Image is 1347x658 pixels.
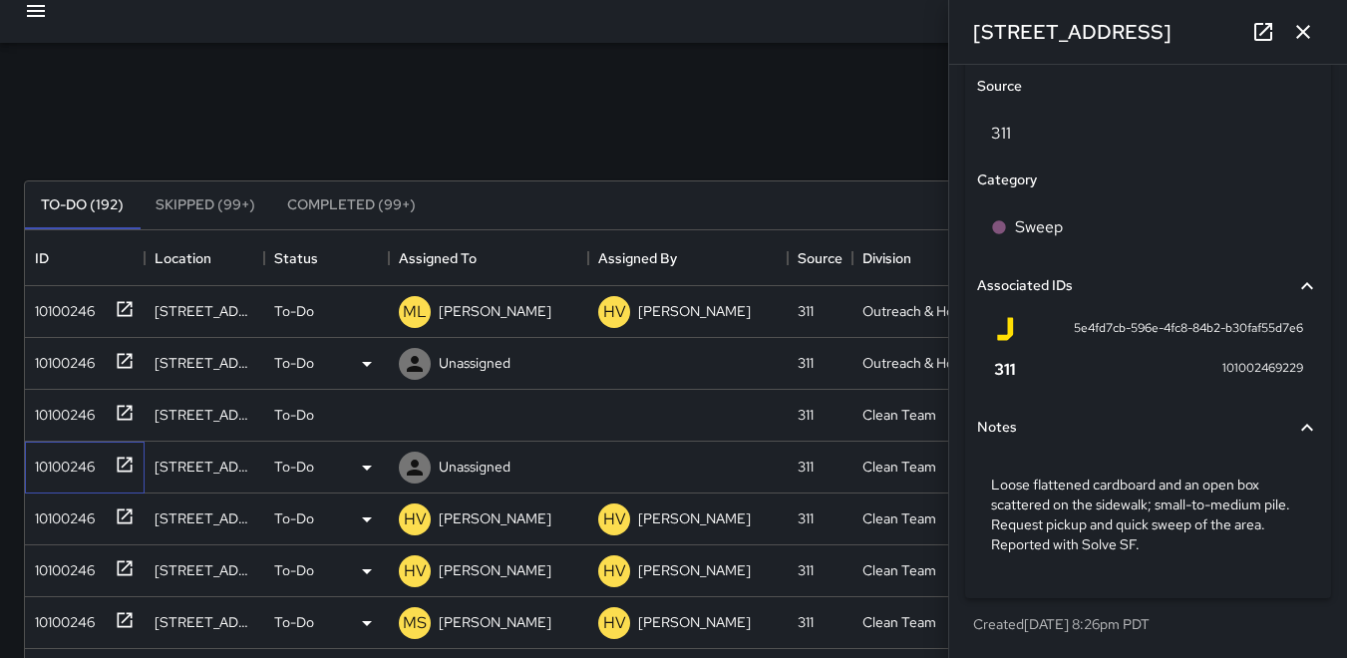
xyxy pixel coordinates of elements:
[155,457,254,477] div: 967 Mission Street
[798,353,814,373] div: 311
[274,405,314,425] p: To-Do
[798,230,842,286] div: Source
[798,508,814,528] div: 311
[439,612,551,632] p: [PERSON_NAME]
[638,560,751,580] p: [PERSON_NAME]
[603,611,626,635] p: HV
[798,560,814,580] div: 311
[140,181,271,229] button: Skipped (99+)
[852,230,977,286] div: Division
[155,353,254,373] div: 102 6th Street
[27,345,95,373] div: 10100246
[862,457,936,477] div: Clean Team
[862,301,967,321] div: Outreach & Hospitality
[155,405,254,425] div: 118 6th Street
[27,449,95,477] div: 10100246
[788,230,852,286] div: Source
[862,230,911,286] div: Division
[155,508,254,528] div: 10 Mason Street
[274,353,314,373] p: To-Do
[27,552,95,580] div: 10100246
[27,604,95,632] div: 10100246
[274,457,314,477] p: To-Do
[862,405,936,425] div: Clean Team
[155,560,254,580] div: 1292 Market Street
[598,230,677,286] div: Assigned By
[155,612,254,632] div: 66 8th Street
[404,559,427,583] p: HV
[798,457,814,477] div: 311
[403,300,427,324] p: ML
[27,397,95,425] div: 10100246
[389,230,588,286] div: Assigned To
[798,301,814,321] div: 311
[399,230,477,286] div: Assigned To
[638,612,751,632] p: [PERSON_NAME]
[638,508,751,528] p: [PERSON_NAME]
[155,230,211,286] div: Location
[862,353,967,373] div: Outreach & Hospitality
[638,301,751,321] p: [PERSON_NAME]
[862,612,936,632] div: Clean Team
[404,507,427,531] p: HV
[603,559,626,583] p: HV
[274,301,314,321] p: To-Do
[264,230,389,286] div: Status
[603,300,626,324] p: HV
[603,507,626,531] p: HV
[25,181,140,229] button: To-Do (192)
[588,230,788,286] div: Assigned By
[862,560,936,580] div: Clean Team
[798,405,814,425] div: 311
[155,301,254,321] div: 1159 Mission Street
[27,500,95,528] div: 10100246
[274,612,314,632] p: To-Do
[25,230,145,286] div: ID
[439,301,551,321] p: [PERSON_NAME]
[798,612,814,632] div: 311
[35,230,49,286] div: ID
[403,611,427,635] p: MS
[271,181,432,229] button: Completed (99+)
[274,560,314,580] p: To-Do
[439,560,551,580] p: [PERSON_NAME]
[862,508,936,528] div: Clean Team
[27,293,95,321] div: 10100246
[274,508,314,528] p: To-Do
[439,457,510,477] p: Unassigned
[439,508,551,528] p: [PERSON_NAME]
[274,230,318,286] div: Status
[145,230,264,286] div: Location
[439,353,510,373] p: Unassigned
